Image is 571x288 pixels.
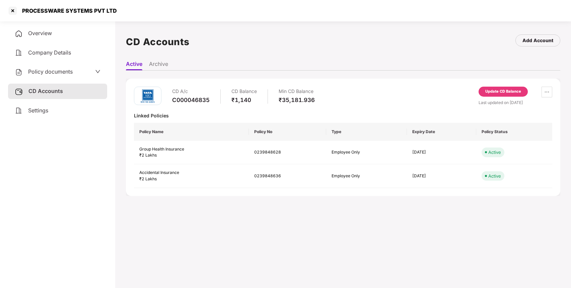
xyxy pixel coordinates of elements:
td: 0239848636 [249,164,326,188]
div: Min CD Balance [279,87,315,96]
div: Employee Only [332,149,402,156]
span: ellipsis [542,89,552,95]
img: svg+xml;base64,PHN2ZyB4bWxucz0iaHR0cDovL3d3dy53My5vcmcvMjAwMC9zdmciIHdpZHRoPSIyNCIgaGVpZ2h0PSIyNC... [15,30,23,38]
div: Linked Policies [134,112,552,119]
span: CD Accounts [28,88,63,94]
div: Employee Only [332,173,402,179]
span: Company Details [28,49,71,56]
td: 0239848628 [249,141,326,165]
span: down [95,69,100,74]
div: Update CD Balance [485,89,521,95]
div: Active [488,149,501,156]
th: Expiry Date [407,123,476,141]
img: svg+xml;base64,PHN2ZyB4bWxucz0iaHR0cDovL3d3dy53My5vcmcvMjAwMC9zdmciIHdpZHRoPSIyNCIgaGVpZ2h0PSIyNC... [15,49,23,57]
div: PROCESSWARE SYSTEMS PVT LTD [18,7,117,14]
td: [DATE] [407,164,476,188]
span: Overview [28,30,52,36]
span: Settings [28,107,48,114]
div: Active [488,173,501,179]
div: CD Balance [231,87,257,96]
th: Type [326,123,407,141]
button: ellipsis [542,87,552,97]
div: CD A/c [172,87,210,96]
div: Accidental Insurance [139,170,243,176]
img: tatag.png [138,86,158,106]
h1: CD Accounts [126,34,190,49]
th: Policy Status [476,123,552,141]
span: Policy documents [28,68,73,75]
span: ₹2 Lakhs [139,153,157,158]
div: Add Account [522,37,553,44]
td: [DATE] [407,141,476,165]
div: Last updated on [DATE] [479,99,552,106]
div: ₹1,140 [231,96,257,104]
img: svg+xml;base64,PHN2ZyB4bWxucz0iaHR0cDovL3d3dy53My5vcmcvMjAwMC9zdmciIHdpZHRoPSIyNCIgaGVpZ2h0PSIyNC... [15,107,23,115]
img: svg+xml;base64,PHN2ZyB3aWR0aD0iMjUiIGhlaWdodD0iMjQiIHZpZXdCb3g9IjAgMCAyNSAyNCIgZmlsbD0ibm9uZSIgeG... [15,88,23,96]
li: Active [126,61,142,70]
div: Group Health Insurance [139,146,243,153]
li: Archive [149,61,168,70]
th: Policy No [249,123,326,141]
div: ₹35,181.936 [279,96,315,104]
span: ₹2 Lakhs [139,176,157,181]
th: Policy Name [134,123,249,141]
div: C000046835 [172,96,210,104]
img: svg+xml;base64,PHN2ZyB4bWxucz0iaHR0cDovL3d3dy53My5vcmcvMjAwMC9zdmciIHdpZHRoPSIyNCIgaGVpZ2h0PSIyNC... [15,68,23,76]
